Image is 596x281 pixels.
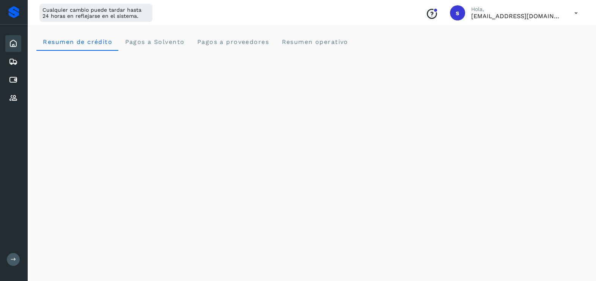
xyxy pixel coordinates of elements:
[471,6,562,12] p: Hola,
[281,38,348,45] span: Resumen operativo
[5,53,21,70] div: Embarques
[5,90,21,106] div: Proveedores
[5,72,21,88] div: Cuentas por pagar
[471,12,562,20] p: smedina@niagarawater.com
[42,38,112,45] span: Resumen de crédito
[39,4,153,22] div: Cualquier cambio puede tardar hasta 24 horas en reflejarse en el sistema.
[197,38,269,45] span: Pagos a proveedores
[124,38,184,45] span: Pagos a Solvento
[5,35,21,52] div: Inicio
